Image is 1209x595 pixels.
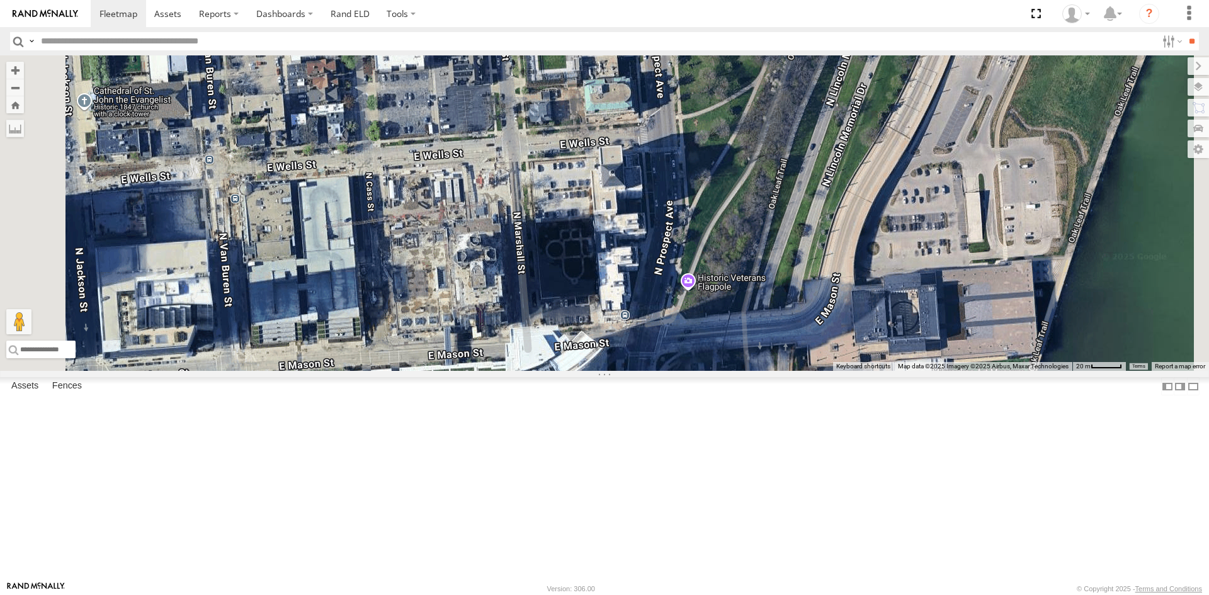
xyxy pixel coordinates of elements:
[1188,140,1209,158] label: Map Settings
[898,363,1069,370] span: Map data ©2025 Imagery ©2025 Airbus, Maxar Technologies
[6,62,24,79] button: Zoom in
[6,309,31,334] button: Drag Pegman onto the map to open Street View
[1076,363,1091,370] span: 20 m
[1139,4,1159,24] i: ?
[6,120,24,137] label: Measure
[6,79,24,96] button: Zoom out
[1132,364,1145,369] a: Terms
[1077,585,1202,592] div: © Copyright 2025 -
[1174,377,1186,395] label: Dock Summary Table to the Right
[547,585,595,592] div: Version: 306.00
[5,378,45,395] label: Assets
[1157,32,1184,50] label: Search Filter Options
[1135,585,1202,592] a: Terms and Conditions
[46,378,88,395] label: Fences
[1058,4,1094,23] div: Brian Weinfurter
[1187,377,1200,395] label: Hide Summary Table
[26,32,37,50] label: Search Query
[6,96,24,113] button: Zoom Home
[1155,363,1205,370] a: Report a map error
[1161,377,1174,395] label: Dock Summary Table to the Left
[7,582,65,595] a: Visit our Website
[13,9,78,18] img: rand-logo.svg
[836,362,890,371] button: Keyboard shortcuts
[1072,362,1126,371] button: Map Scale: 20 m per 46 pixels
